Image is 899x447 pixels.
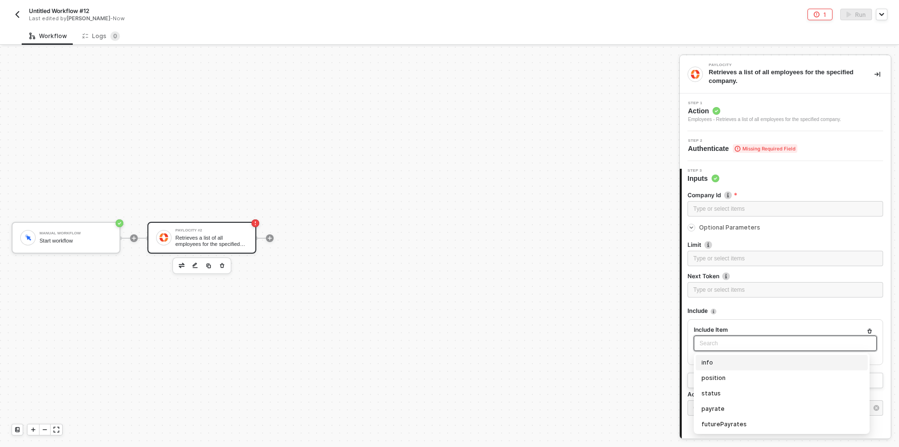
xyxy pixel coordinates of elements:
button: edit-cred [189,260,201,271]
div: Manual Workflow [40,231,112,235]
label: Include Item [694,325,877,334]
div: Workflow [29,32,67,40]
span: icon-expand [53,427,59,433]
button: Add Include [687,373,883,388]
span: icon-success-page [116,219,123,227]
div: Logs [82,31,120,41]
div: payrate [701,404,862,414]
span: Step 2 [688,139,797,143]
span: icon-play [131,235,137,241]
span: icon-play [30,427,36,433]
img: icon [24,233,32,242]
span: Inputs [687,174,719,183]
span: icon-minus [42,427,48,433]
span: Untitled Workflow #12 [29,7,89,15]
div: info [701,357,862,368]
div: futurePayrates [696,417,868,432]
span: icon-arrow-right-small [688,225,694,230]
div: position [701,373,862,383]
button: activateRun [840,9,872,20]
img: integration-icon [691,70,700,79]
div: Last edited by - Now [29,15,427,22]
img: back [13,11,21,18]
img: icon [159,233,168,242]
button: 1 [807,9,833,20]
div: 1 [823,11,826,19]
button: edit-cred [176,260,187,271]
div: Paylocity [709,63,853,67]
span: Step 1 [688,101,841,105]
div: position [696,370,868,386]
img: edit-cred [179,263,185,268]
div: payrate [696,401,868,417]
span: [PERSON_NAME] [66,15,110,22]
div: status [696,386,868,401]
div: Paylocity #2 [175,229,248,232]
div: Retrieves a list of all employees for the specified company. [175,235,248,247]
img: icon-info [724,191,732,199]
span: Action [688,106,841,116]
label: Company Id [687,191,883,199]
sup: 0 [110,31,120,41]
span: Authenticate [688,144,797,153]
label: Limit [687,241,883,249]
span: icon-error-page [814,12,820,17]
span: Include [687,305,708,317]
div: futurePayrates [701,419,862,430]
span: icon-collapse-right [874,71,880,77]
div: Employees - Retrieves a list of all employees for the specified company. [688,116,841,123]
label: Next Token [687,272,883,280]
button: back [12,9,23,20]
button: copy-block [203,260,214,271]
div: status [701,388,862,399]
img: edit-cred [192,262,198,269]
span: Optional Parameters [699,224,760,231]
span: Step 3 [687,169,719,173]
img: icon-info [722,272,730,280]
label: Active Only [687,390,883,398]
div: Start workflow [40,238,112,244]
div: info [696,355,868,370]
span: icon-play [267,235,273,241]
div: Step 1Action Employees - Retrieves a list of all employees for the specified company. [680,101,891,123]
span: icon-error-page [251,219,259,227]
span: Missing Required Field [733,144,797,153]
div: Step 2Authenticate Missing Required Field [680,139,891,153]
img: copy-block [206,263,212,269]
div: Optional Parameters [687,222,883,233]
img: icon-info [711,309,716,314]
div: Retrieves a list of all employees for the specified company. [709,68,859,85]
img: icon-info [704,241,712,249]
